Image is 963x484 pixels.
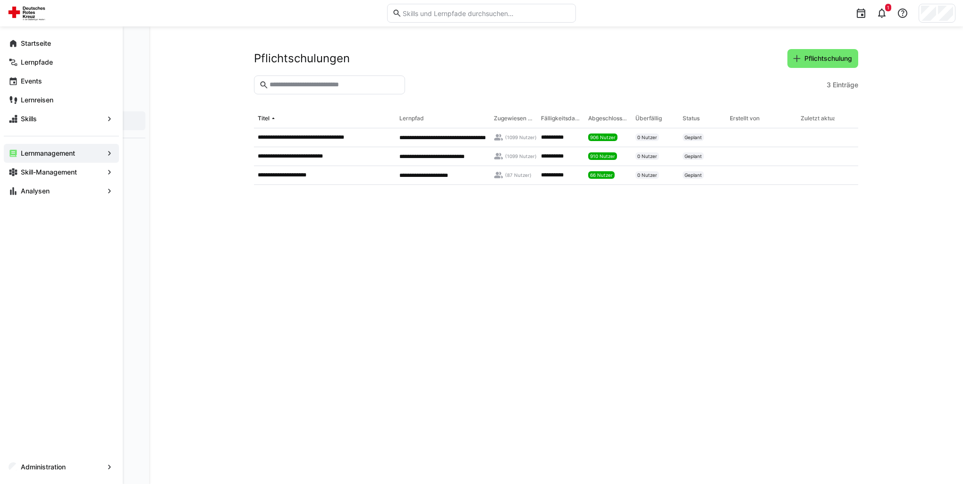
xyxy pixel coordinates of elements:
div: Erstellt von [730,115,760,122]
div: Zugewiesen an [494,115,533,122]
span: 66 Nutzer [590,172,613,178]
span: 906 Nutzer [590,134,616,140]
span: 0 Nutzer [637,134,657,140]
button: Pflichtschulung [787,49,858,68]
span: (1099 Nutzer) [505,153,537,159]
span: 1 [887,5,889,10]
span: Geplant [684,134,702,140]
span: 0 Nutzer [637,172,657,178]
span: 0 Nutzer [637,153,657,159]
div: Abgeschlossen [588,115,628,122]
div: Status [683,115,700,122]
h2: Pflichtschulungen [254,51,350,66]
span: Geplant [684,153,702,159]
div: Überfällig [635,115,662,122]
span: Geplant [684,172,702,178]
input: Skills und Lernpfade durchsuchen… [402,9,571,17]
div: Titel [258,115,270,122]
span: (1099 Nutzer) [505,134,537,141]
span: Pflichtschulung [803,54,853,63]
span: 3 [827,80,831,90]
div: Fälligkeitsdatum [541,115,581,122]
div: Lernpfad [399,115,424,122]
div: Zuletzt aktualisiert von [801,115,856,122]
span: (87 Nutzer) [505,172,532,178]
span: Einträge [833,80,858,90]
span: 910 Nutzer [590,153,615,159]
